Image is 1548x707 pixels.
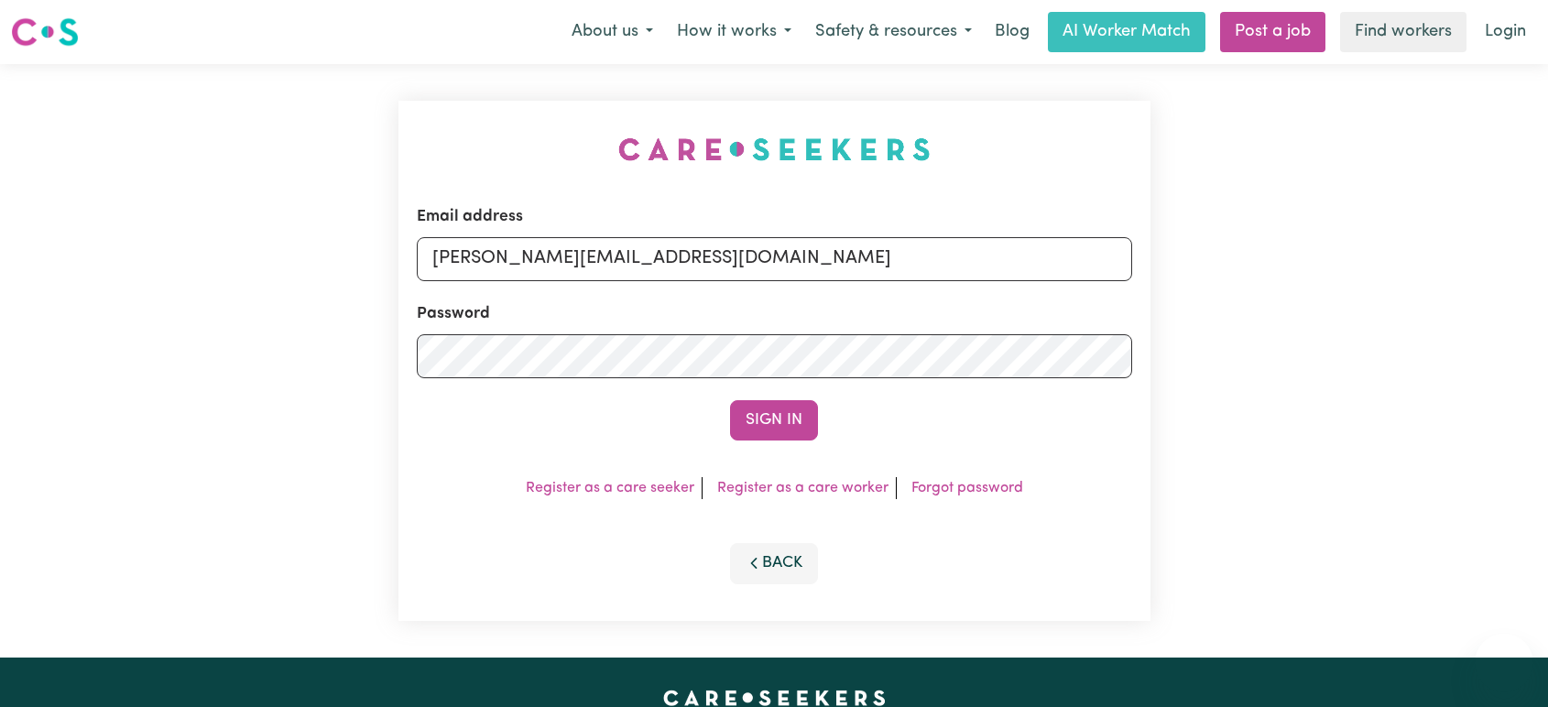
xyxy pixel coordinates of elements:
[730,543,818,583] button: Back
[417,302,490,326] label: Password
[1475,634,1533,692] iframe: Button to launch messaging window
[11,16,79,49] img: Careseekers logo
[1474,12,1537,52] a: Login
[560,13,665,51] button: About us
[526,481,694,495] a: Register as a care seeker
[1220,12,1325,52] a: Post a job
[911,481,1023,495] a: Forgot password
[663,691,886,705] a: Careseekers home page
[665,13,803,51] button: How it works
[1048,12,1205,52] a: AI Worker Match
[717,481,888,495] a: Register as a care worker
[417,205,523,229] label: Email address
[984,12,1041,52] a: Blog
[417,236,1132,280] input: Email address
[1340,12,1466,52] a: Find workers
[11,11,79,53] a: Careseekers logo
[730,400,818,441] button: Sign In
[803,13,984,51] button: Safety & resources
